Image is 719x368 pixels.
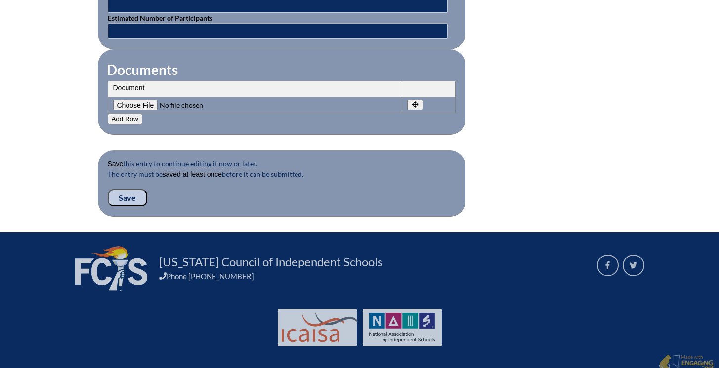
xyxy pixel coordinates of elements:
a: [US_STATE] Council of Independent Schools [155,254,386,270]
input: Save [108,189,147,206]
div: Phone [PHONE_NUMBER] [159,272,585,281]
button: Add Row [108,114,142,124]
b: saved at least once [163,170,222,178]
b: Save [108,160,124,168]
img: FCIS_logo_white [75,246,147,291]
legend: Documents [106,61,179,78]
p: The entry must be before it can be submitted. [108,169,456,189]
label: Estimated Number of Participants [108,14,212,22]
img: Int'l Council Advancing Independent School Accreditation logo [282,313,358,342]
p: this entry to continue editing it now or later. [108,158,456,169]
img: NAIS Logo [369,313,435,342]
th: Document [108,81,402,97]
